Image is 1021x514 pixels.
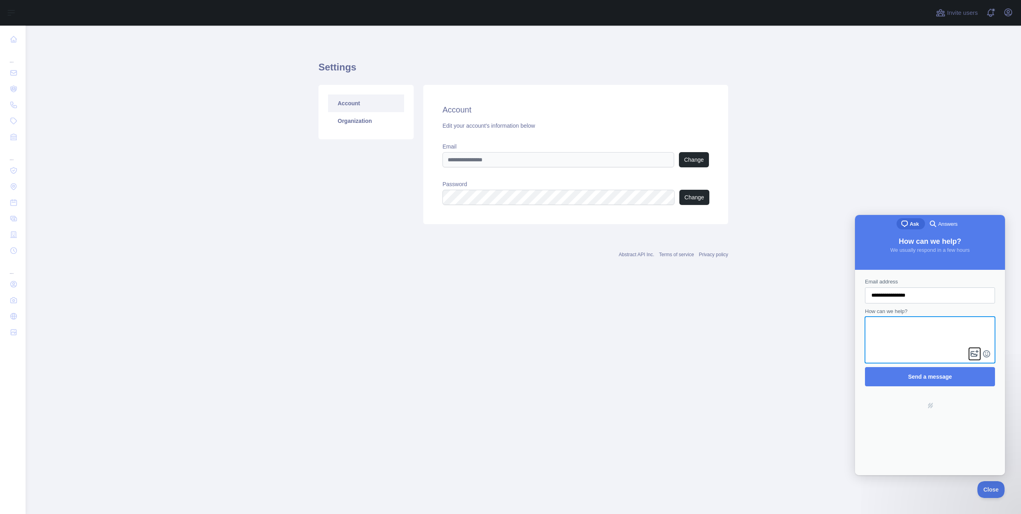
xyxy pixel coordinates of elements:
a: Abstract API Inc. [619,252,655,257]
a: Privacy policy [699,252,728,257]
h1: Settings [318,61,728,80]
a: Terms of service [659,252,694,257]
div: ... [6,259,19,275]
div: ... [6,48,19,64]
label: Password [442,180,709,188]
button: Change [679,190,709,205]
button: Invite users [934,6,979,19]
a: Organization [328,112,404,130]
iframe: Help Scout Beacon - Live Chat, Contact Form, and Knowledge Base [855,215,1005,475]
a: Account [328,94,404,112]
iframe: Help Scout Beacon - Close [977,481,1005,498]
div: ... [6,146,19,162]
label: Email [442,143,709,151]
button: Change [679,152,709,167]
span: Invite users [947,8,978,18]
div: Edit your account's information below [442,122,709,130]
h2: Account [442,104,709,115]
